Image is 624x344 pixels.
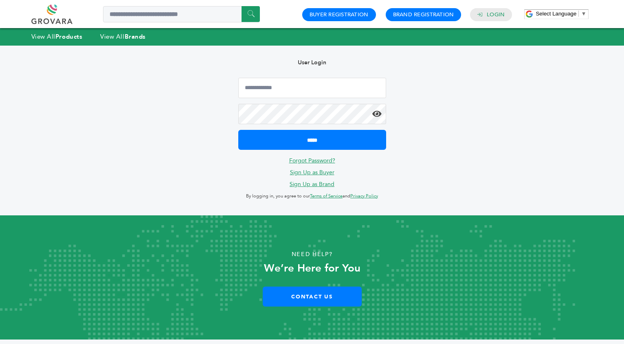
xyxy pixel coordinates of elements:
input: Search a product or brand... [103,6,260,22]
a: Terms of Service [310,193,343,199]
a: Login [487,11,505,18]
input: Password [238,104,386,124]
a: Brand Registration [393,11,454,18]
a: Privacy Policy [350,193,378,199]
a: Select Language​ [536,11,586,17]
b: User Login [298,59,326,66]
a: Sign Up as Brand [290,180,334,188]
a: View AllBrands [100,33,146,41]
p: Need Help? [31,248,593,261]
strong: Products [55,33,82,41]
span: ▼ [581,11,586,17]
a: View AllProducts [31,33,83,41]
input: Email Address [238,78,386,98]
p: By logging in, you agree to our and [238,191,386,201]
span: Select Language [536,11,576,17]
strong: We’re Here for You [264,261,360,276]
strong: Brands [125,33,146,41]
a: Contact Us [263,287,362,307]
a: Sign Up as Buyer [290,169,334,176]
a: Buyer Registration [310,11,369,18]
a: Forgot Password? [289,157,335,164]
